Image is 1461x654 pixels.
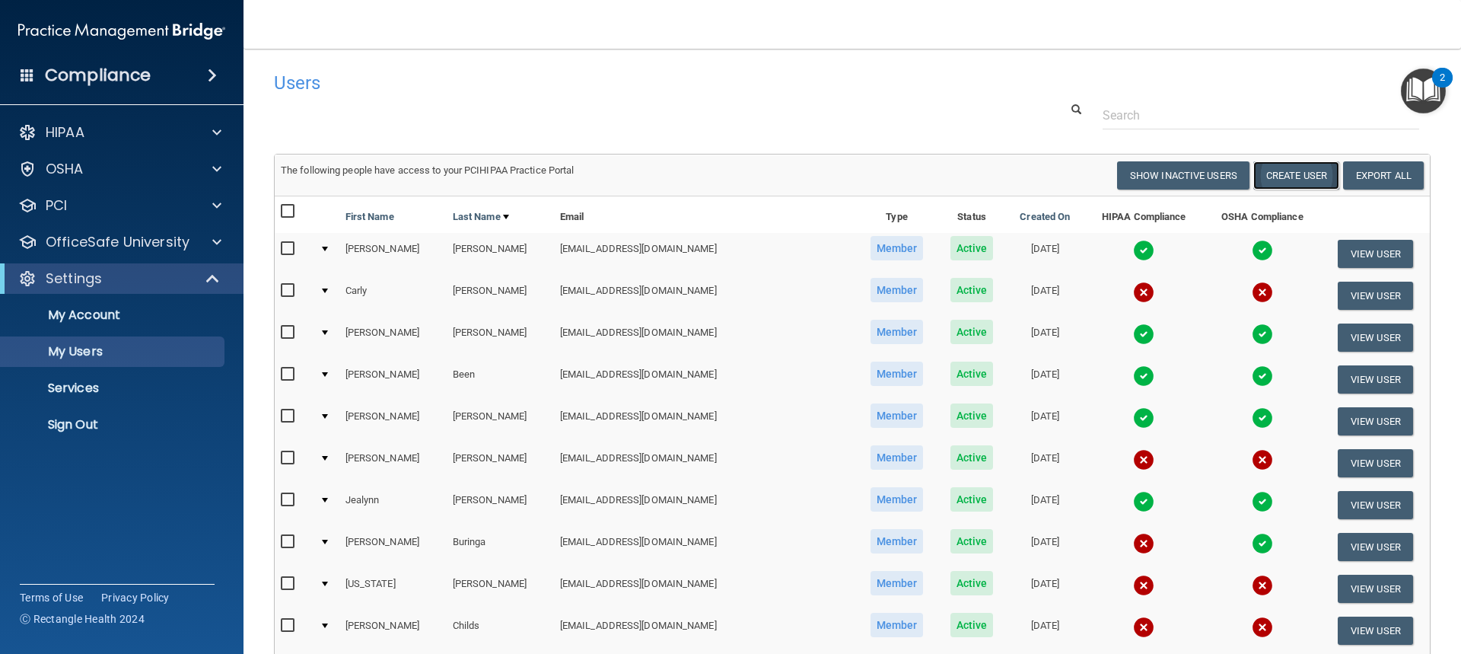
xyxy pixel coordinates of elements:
span: Member [871,613,924,637]
td: Been [447,359,554,400]
img: tick.e7d51cea.svg [1133,365,1154,387]
img: tick.e7d51cea.svg [1252,491,1273,512]
td: [DATE] [1006,317,1084,359]
span: Member [871,571,924,595]
td: [PERSON_NAME] [339,359,447,400]
button: Open Resource Center, 2 new notifications [1401,69,1446,113]
span: Active [950,445,994,470]
img: cross.ca9f0e7f.svg [1252,617,1273,638]
td: [PERSON_NAME] [339,233,447,275]
button: Create User [1253,161,1339,190]
td: [DATE] [1006,526,1084,568]
td: [EMAIL_ADDRESS][DOMAIN_NAME] [554,610,856,652]
th: Email [554,196,856,233]
a: OSHA [18,160,221,178]
span: Active [950,571,994,595]
td: [PERSON_NAME] [447,484,554,526]
span: The following people have access to your PCIHIPAA Practice Portal [281,164,575,176]
p: OfficeSafe University [46,233,189,251]
td: [DATE] [1006,400,1084,442]
td: [PERSON_NAME] [339,610,447,652]
img: tick.e7d51cea.svg [1133,324,1154,345]
img: cross.ca9f0e7f.svg [1133,282,1154,303]
img: tick.e7d51cea.svg [1252,240,1273,261]
td: [EMAIL_ADDRESS][DOMAIN_NAME] [554,317,856,359]
button: Show Inactive Users [1117,161,1249,190]
td: [DATE] [1006,610,1084,652]
img: tick.e7d51cea.svg [1252,324,1273,345]
td: [PERSON_NAME] [339,400,447,442]
img: cross.ca9f0e7f.svg [1252,282,1273,303]
td: [EMAIL_ADDRESS][DOMAIN_NAME] [554,442,856,484]
span: Active [950,487,994,512]
img: tick.e7d51cea.svg [1252,533,1273,554]
td: [US_STATE] [339,568,447,610]
img: tick.e7d51cea.svg [1133,491,1154,512]
th: Type [856,196,937,233]
a: HIPAA [18,123,221,142]
td: [EMAIL_ADDRESS][DOMAIN_NAME] [554,400,856,442]
span: Member [871,404,924,428]
td: [DATE] [1006,484,1084,526]
td: [EMAIL_ADDRESS][DOMAIN_NAME] [554,233,856,275]
p: Settings [46,270,102,288]
td: Jealynn [339,484,447,526]
h4: Users [274,73,939,93]
p: PCI [46,196,67,215]
td: [EMAIL_ADDRESS][DOMAIN_NAME] [554,568,856,610]
a: Terms of Use [20,590,83,605]
th: HIPAA Compliance [1084,196,1204,233]
div: 2 [1440,78,1445,97]
p: My Users [10,344,218,359]
a: Created On [1020,208,1070,226]
img: tick.e7d51cea.svg [1133,240,1154,261]
input: Search [1103,101,1419,129]
a: PCI [18,196,221,215]
td: [DATE] [1006,568,1084,610]
th: OSHA Compliance [1204,196,1321,233]
th: Status [937,196,1006,233]
span: Member [871,445,924,470]
button: View User [1338,533,1413,561]
td: [DATE] [1006,275,1084,317]
img: cross.ca9f0e7f.svg [1133,449,1154,471]
span: Member [871,236,924,260]
img: cross.ca9f0e7f.svg [1133,617,1154,638]
button: View User [1338,407,1413,435]
td: Carly [339,275,447,317]
button: View User [1338,575,1413,603]
td: [PERSON_NAME] [447,233,554,275]
td: [PERSON_NAME] [339,317,447,359]
td: [DATE] [1006,442,1084,484]
button: View User [1338,240,1413,268]
button: View User [1338,491,1413,519]
button: View User [1338,282,1413,310]
span: Active [950,362,994,386]
td: [DATE] [1006,233,1084,275]
span: Active [950,529,994,554]
a: Settings [18,270,221,288]
img: tick.e7d51cea.svg [1252,365,1273,387]
td: Childs [447,610,554,652]
a: Export All [1343,161,1424,190]
span: Member [871,487,924,512]
p: Services [10,381,218,396]
p: My Account [10,308,218,323]
img: cross.ca9f0e7f.svg [1252,575,1273,596]
span: Member [871,278,924,302]
a: Privacy Policy [101,590,170,605]
h4: Compliance [45,65,151,86]
td: [PERSON_NAME] [339,526,447,568]
td: Buringa [447,526,554,568]
a: OfficeSafe University [18,233,221,251]
td: [DATE] [1006,359,1084,400]
img: cross.ca9f0e7f.svg [1133,575,1154,596]
button: View User [1338,324,1413,352]
td: [EMAIL_ADDRESS][DOMAIN_NAME] [554,359,856,400]
td: [PERSON_NAME] [447,317,554,359]
span: Active [950,320,994,344]
span: Active [950,404,994,428]
img: cross.ca9f0e7f.svg [1133,533,1154,554]
span: Member [871,362,924,386]
td: [PERSON_NAME] [447,400,554,442]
